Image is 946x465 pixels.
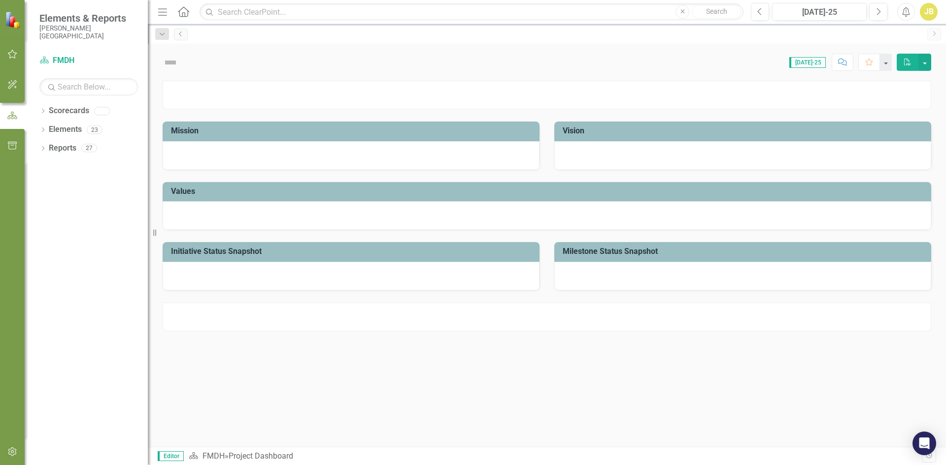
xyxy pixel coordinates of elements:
[229,451,293,461] div: Project Dashboard
[200,3,743,21] input: Search ClearPoint...
[39,55,138,66] a: FMDH
[49,105,89,117] a: Scorecards
[772,3,867,21] button: [DATE]-25
[789,57,826,68] span: [DATE]-25
[87,125,102,134] div: 23
[912,432,936,455] div: Open Intercom Messenger
[171,126,535,135] h3: Mission
[158,451,184,461] span: Editor
[706,7,727,15] span: Search
[171,247,535,256] h3: Initiative Status Snapshot
[39,78,138,95] input: Search Below...
[171,187,926,196] h3: Values
[4,10,23,29] img: ClearPoint Strategy
[39,12,138,24] span: Elements & Reports
[81,144,97,153] div: 27
[920,3,938,21] button: JB
[189,451,922,462] div: »
[776,6,863,18] div: [DATE]-25
[163,55,178,70] img: Not Defined
[692,5,741,19] button: Search
[563,126,926,135] h3: Vision
[39,24,138,40] small: [PERSON_NAME][GEOGRAPHIC_DATA]
[49,143,76,154] a: Reports
[563,247,926,256] h3: Milestone Status Snapshot
[203,451,225,461] a: FMDH
[49,124,82,135] a: Elements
